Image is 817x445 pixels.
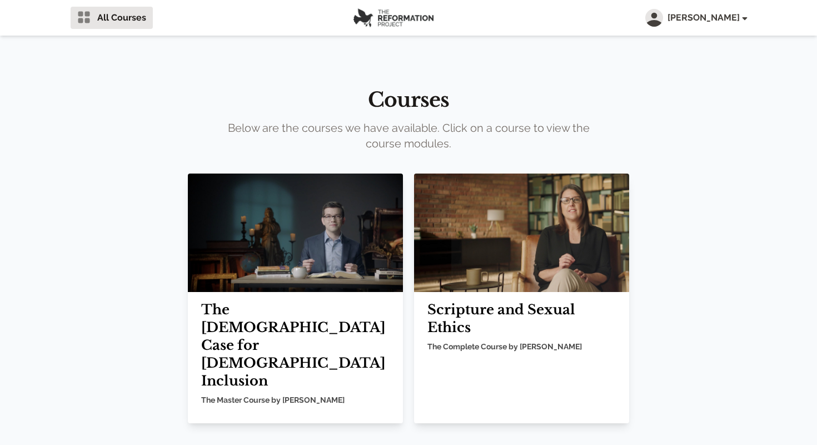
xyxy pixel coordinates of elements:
span: All Courses [97,11,146,24]
button: [PERSON_NAME] [645,9,746,27]
img: Mountain [414,174,629,292]
span: [PERSON_NAME] [667,11,746,24]
img: Mountain [188,174,403,292]
h2: Scripture and Sexual Ethics [427,301,616,337]
h2: Courses [53,89,764,111]
h5: The Complete Course by [PERSON_NAME] [427,341,616,352]
p: Below are the courses we have available. Click on a course to view the course modules. [222,120,595,151]
img: logo.png [353,8,434,27]
h2: The [DEMOGRAPHIC_DATA] Case for [DEMOGRAPHIC_DATA] Inclusion [201,301,390,390]
a: All Courses [71,7,153,29]
h5: The Master Course by [PERSON_NAME] [201,394,390,406]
